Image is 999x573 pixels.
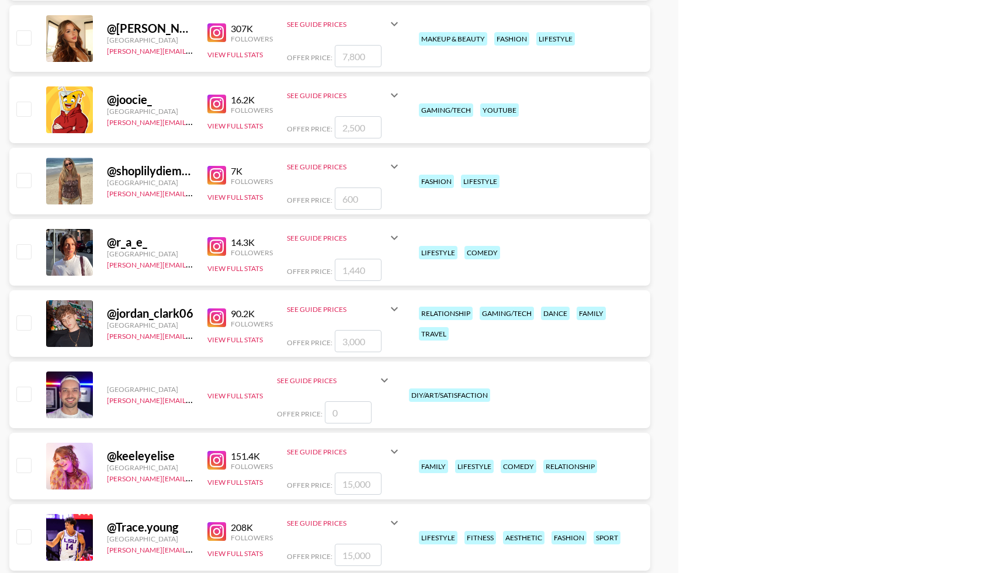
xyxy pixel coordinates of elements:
div: See Guide Prices [287,162,387,171]
div: fashion [494,32,529,46]
div: youtube [480,103,519,117]
input: 7,800 [335,45,381,67]
div: [GEOGRAPHIC_DATA] [107,534,193,543]
button: View Full Stats [207,335,263,344]
div: See Guide Prices [287,224,401,252]
div: 208K [231,522,273,533]
div: See Guide Prices [287,91,387,100]
span: Offer Price: [287,338,332,347]
img: Instagram [207,237,226,256]
div: See Guide Prices [287,295,401,323]
a: [PERSON_NAME][EMAIL_ADDRESS][DOMAIN_NAME] [107,394,280,405]
div: See Guide Prices [287,20,387,29]
div: sport [594,531,620,544]
span: Offer Price: [287,267,332,276]
a: [PERSON_NAME][EMAIL_ADDRESS][DOMAIN_NAME] [107,472,280,483]
div: @ jordan_clark06 [107,306,193,321]
a: [PERSON_NAME][EMAIL_ADDRESS][DOMAIN_NAME] [107,187,280,198]
input: 600 [335,187,381,210]
div: @ Trace.young [107,520,193,534]
div: Followers [231,34,273,43]
div: 90.2K [231,308,273,320]
div: fashion [551,531,587,544]
div: fashion [419,175,454,188]
input: 2,500 [335,116,381,138]
div: Followers [231,320,273,328]
button: View Full Stats [207,549,263,558]
div: relationship [419,307,473,320]
div: [GEOGRAPHIC_DATA] [107,385,193,394]
div: @ keeleyelise [107,449,193,463]
div: comedy [501,460,536,473]
div: See Guide Prices [277,376,377,385]
img: Instagram [207,95,226,113]
a: [PERSON_NAME][EMAIL_ADDRESS][DOMAIN_NAME] [107,116,280,127]
button: View Full Stats [207,478,263,487]
a: [PERSON_NAME][EMAIL_ADDRESS][DOMAIN_NAME] [107,258,280,269]
div: [GEOGRAPHIC_DATA] [107,463,193,472]
div: See Guide Prices [287,509,401,537]
input: 15,000 [335,473,381,495]
div: @ joocie_ [107,92,193,107]
div: @ shoplilydiemert [107,164,193,178]
input: 1,440 [335,259,381,281]
div: 307K [231,23,273,34]
span: Offer Price: [287,124,332,133]
div: Followers [231,533,273,542]
div: fitness [464,531,496,544]
div: lifestyle [419,531,457,544]
div: comedy [464,246,500,259]
div: dance [541,307,570,320]
div: travel [419,327,449,341]
div: Followers [231,462,273,471]
div: relationship [543,460,597,473]
div: See Guide Prices [287,10,401,38]
div: [GEOGRAPHIC_DATA] [107,36,193,44]
button: View Full Stats [207,50,263,59]
span: Offer Price: [287,196,332,204]
a: [PERSON_NAME][EMAIL_ADDRESS][DOMAIN_NAME] [107,329,280,341]
div: makeup & beauty [419,32,487,46]
img: Instagram [207,451,226,470]
div: 7K [231,165,273,177]
div: See Guide Prices [287,81,401,109]
a: [PERSON_NAME][EMAIL_ADDRESS][DOMAIN_NAME] [107,543,280,554]
div: family [419,460,448,473]
div: See Guide Prices [287,437,401,466]
a: [PERSON_NAME][EMAIL_ADDRESS][DOMAIN_NAME] [107,44,280,55]
div: See Guide Prices [287,152,401,180]
div: Followers [231,106,273,114]
div: See Guide Prices [287,234,387,242]
div: @ [PERSON_NAME].orti [107,21,193,36]
img: Instagram [207,522,226,541]
img: Instagram [207,23,226,42]
button: View Full Stats [207,193,263,202]
span: Offer Price: [277,409,322,418]
div: 16.2K [231,94,273,106]
div: See Guide Prices [287,447,387,456]
div: [GEOGRAPHIC_DATA] [107,321,193,329]
button: View Full Stats [207,264,263,273]
div: lifestyle [455,460,494,473]
div: [GEOGRAPHIC_DATA] [107,178,193,187]
button: View Full Stats [207,121,263,130]
div: lifestyle [419,246,457,259]
div: gaming/tech [480,307,534,320]
div: See Guide Prices [287,519,387,527]
span: Offer Price: [287,481,332,489]
div: 14.3K [231,237,273,248]
div: gaming/tech [419,103,473,117]
input: 3,000 [335,330,381,352]
button: View Full Stats [207,391,263,400]
img: Instagram [207,166,226,185]
div: diy/art/satisfaction [409,388,490,402]
div: 151.4K [231,450,273,462]
div: lifestyle [536,32,575,46]
div: Followers [231,248,273,257]
div: @ r_a_e_ [107,235,193,249]
input: 15,000 [335,544,381,566]
div: [GEOGRAPHIC_DATA] [107,107,193,116]
div: See Guide Prices [277,366,391,394]
input: 0 [325,401,372,423]
div: See Guide Prices [287,305,387,314]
